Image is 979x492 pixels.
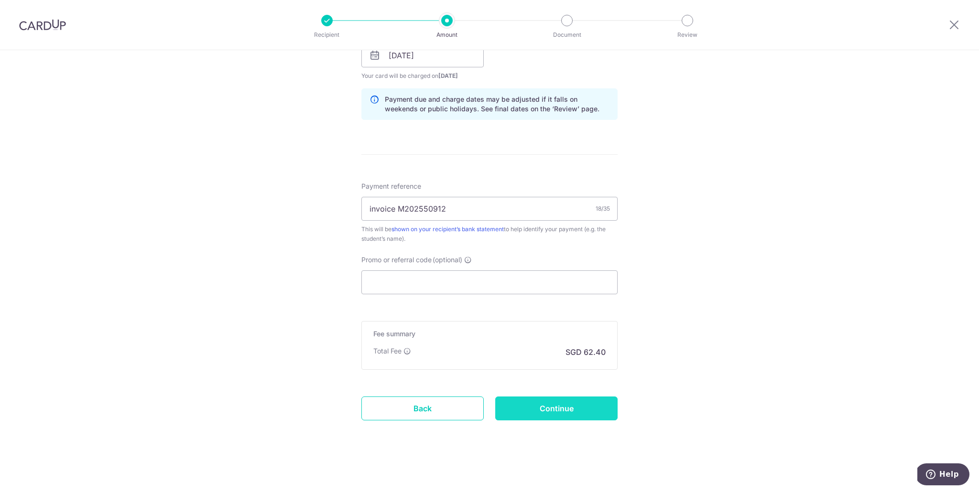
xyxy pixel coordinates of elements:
[566,346,606,358] p: SGD 62.40
[361,255,432,265] span: Promo or referral code
[412,30,482,40] p: Amount
[361,182,421,191] span: Payment reference
[495,396,618,420] input: Continue
[532,30,602,40] p: Document
[652,30,723,40] p: Review
[361,43,484,67] input: DD / MM / YYYY
[596,204,610,214] div: 18/35
[361,225,618,244] div: This will be to help identify your payment (e.g. the student’s name).
[292,30,362,40] p: Recipient
[917,463,969,487] iframe: Opens a widget where you can find more information
[361,71,484,81] span: Your card will be charged on
[438,72,458,79] span: [DATE]
[433,255,462,265] span: (optional)
[392,225,504,233] a: shown on your recipient’s bank statement
[385,95,609,114] p: Payment due and charge dates may be adjusted if it falls on weekends or public holidays. See fina...
[373,346,402,356] p: Total Fee
[373,329,606,339] h5: Fee summary
[19,19,66,31] img: CardUp
[361,396,484,420] a: Back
